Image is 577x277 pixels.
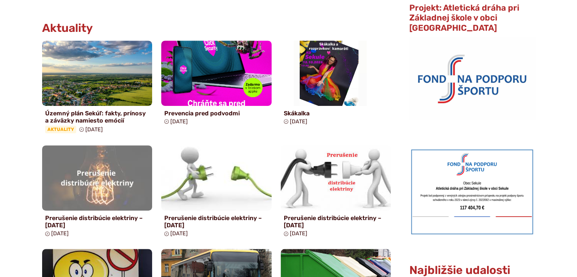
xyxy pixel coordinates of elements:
[170,118,188,125] span: [DATE]
[284,110,388,117] h4: Skákalka
[290,118,307,125] span: [DATE]
[164,110,269,117] h4: Prevencia pred podvodmi
[409,37,535,119] img: logo_fnps.png
[42,145,153,240] a: Prerušenie distribúcie elektriny – [DATE] [DATE]
[42,22,93,35] h3: Aktuality
[45,110,149,124] h4: Územný plán Sekúľ: fakty, prínosy a záväzky namiesto emócií
[161,41,272,128] a: Prevencia pred podvodmi [DATE]
[290,230,307,237] span: [DATE]
[42,41,153,136] a: Územný plán Sekúľ: fakty, prínosy a záväzky namiesto emócií Aktuality [DATE]
[170,230,188,237] span: [DATE]
[45,126,76,133] span: Aktuality
[284,214,388,229] h4: Prerušenie distribúcie elektriny – [DATE]
[409,264,510,277] h3: Najbližšie udalosti
[281,41,391,128] a: Skákalka [DATE]
[85,126,103,133] span: [DATE]
[409,3,519,33] span: Projekt: Atletická dráha pri Základnej škole v obci [GEOGRAPHIC_DATA]
[161,145,272,240] a: Prerušenie distribúcie elektriny – [DATE] [DATE]
[51,230,69,237] span: [DATE]
[164,214,269,229] h4: Prerušenie distribúcie elektriny – [DATE]
[409,147,535,236] img: draha.png
[281,145,391,240] a: Prerušenie distribúcie elektriny – [DATE] [DATE]
[45,214,149,229] h4: Prerušenie distribúcie elektriny – [DATE]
